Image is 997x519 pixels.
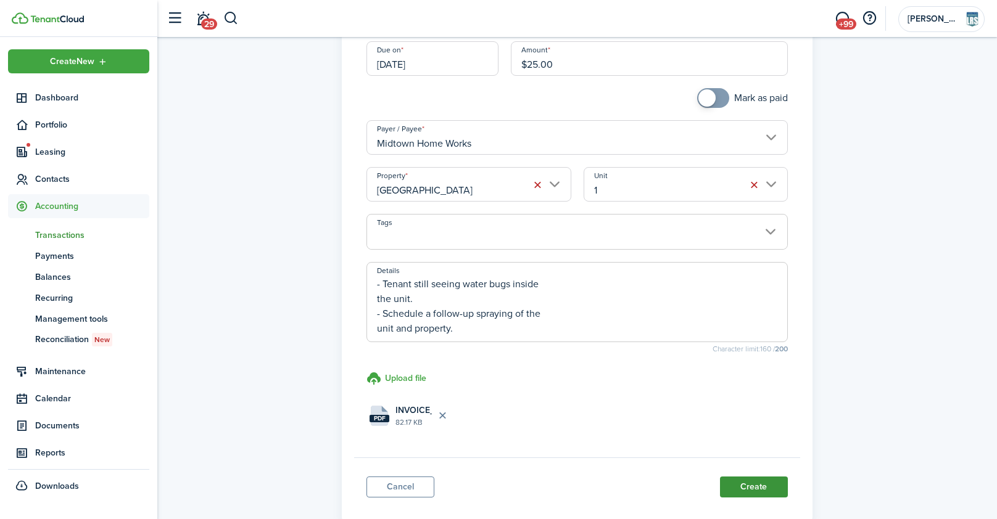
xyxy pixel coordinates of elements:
[746,176,763,194] button: Clear
[35,200,149,213] span: Accounting
[35,392,149,405] span: Calendar
[366,41,499,76] input: mm/dd/yyyy
[35,229,149,242] span: Transactions
[8,287,149,308] a: Recurring
[35,419,149,432] span: Documents
[35,271,149,284] span: Balances
[8,245,149,266] a: Payments
[366,345,787,353] small: Character limit: 160 /
[859,8,880,29] button: Open resource center
[720,476,788,497] button: Create
[35,446,149,459] span: Reports
[50,57,94,66] span: Create New
[191,3,215,35] a: Notifications
[35,250,149,263] span: Payments
[8,86,149,110] a: Dashboard
[370,406,389,426] file-icon: File
[908,15,957,23] span: Lickliter Realty Services LLC
[8,49,149,73] button: Open menu
[35,91,149,104] span: Dashboard
[35,173,149,186] span: Contacts
[12,12,28,24] img: TenantCloud
[8,308,149,329] a: Management tools
[35,145,149,158] span: Leasing
[35,480,79,492] span: Downloads
[366,476,434,497] a: Cancel
[30,15,84,23] img: TenantCloud
[201,18,217,30] span: 29
[385,372,426,385] h3: Upload file
[529,176,547,194] button: Clear
[35,118,149,131] span: Portfolio
[775,343,788,354] b: 200
[395,404,432,417] span: INVOICE_1729_from_Midtown Home Works.pdf
[962,9,982,29] img: Lickliter Realty Services LLC
[370,415,389,422] file-extension: pdf
[8,441,149,465] a: Reports
[830,3,854,35] a: Messaging
[35,292,149,304] span: Recurring
[94,334,110,345] span: New
[35,365,149,378] span: Maintenance
[8,266,149,287] a: Balances
[8,329,149,350] a: ReconciliationNew
[223,8,239,29] button: Search
[8,224,149,245] a: Transactions
[432,405,453,426] button: Delete file
[35,333,149,346] span: Reconciliation
[836,18,856,30] span: +99
[163,7,186,30] button: Open sidebar
[35,313,149,325] span: Management tools
[395,417,432,428] file-size: 82.17 KB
